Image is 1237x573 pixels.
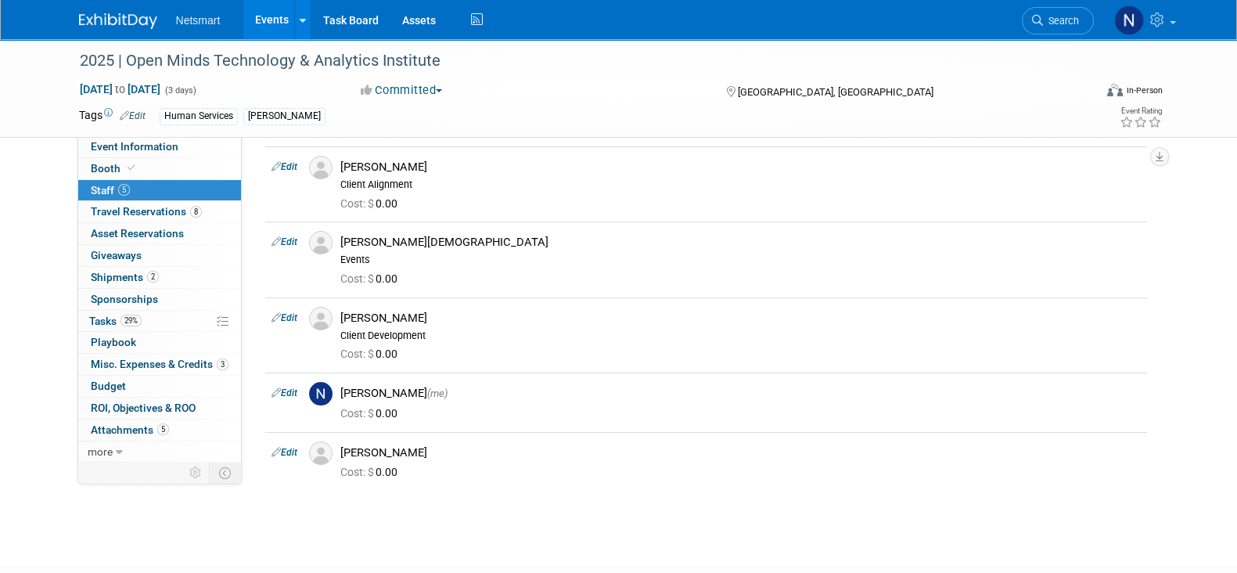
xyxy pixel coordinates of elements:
span: Attachments [91,423,169,436]
div: [PERSON_NAME] [340,311,1141,326]
span: Giveaways [91,249,142,261]
span: Cost: $ [340,348,376,360]
div: [PERSON_NAME][DEMOGRAPHIC_DATA] [340,235,1141,250]
span: 0.00 [340,407,404,420]
img: N.jpg [309,382,333,405]
span: Netsmart [176,14,221,27]
span: more [88,445,113,458]
div: [PERSON_NAME] [243,108,325,124]
span: [DATE] [DATE] [79,82,161,96]
img: Associate-Profile-5.png [309,441,333,465]
a: Attachments5 [78,420,241,441]
span: Shipments [91,271,159,283]
td: Personalize Event Tab Strip [182,463,210,483]
a: more [78,441,241,463]
a: Edit [271,447,297,458]
span: Search [1043,15,1079,27]
img: Nina Finn [1114,5,1144,35]
button: Committed [355,82,448,99]
a: Budget [78,376,241,397]
a: Tasks29% [78,311,241,332]
span: 5 [118,184,130,196]
a: Staff5 [78,180,241,201]
div: Human Services [160,108,238,124]
div: Event Rating [1119,107,1161,115]
a: Asset Reservations [78,223,241,244]
img: Associate-Profile-5.png [309,156,333,179]
img: Associate-Profile-5.png [309,307,333,330]
a: Search [1022,7,1094,34]
span: Tasks [89,315,142,327]
a: Giveaways [78,245,241,266]
span: Staff [91,184,130,196]
span: Booth [91,162,138,175]
a: Travel Reservations8 [78,201,241,222]
span: Travel Reservations [91,205,202,218]
a: Shipments2 [78,267,241,288]
span: Asset Reservations [91,227,184,240]
span: [GEOGRAPHIC_DATA], [GEOGRAPHIC_DATA] [738,86,933,98]
div: [PERSON_NAME] [340,386,1141,401]
i: Booth reservation complete [128,164,135,172]
a: Edit [120,110,146,121]
a: Playbook [78,332,241,353]
span: Budget [91,380,126,392]
span: Cost: $ [340,407,376,420]
div: Event Format [1001,81,1163,105]
a: Misc. Expenses & Credits3 [78,354,241,375]
span: (3 days) [164,85,196,95]
a: Edit [271,236,297,247]
a: Event Information [78,136,241,157]
span: 0.00 [340,272,404,285]
div: [PERSON_NAME] [340,445,1141,460]
a: Edit [271,161,297,172]
div: [PERSON_NAME] [340,160,1141,175]
span: (me) [427,387,448,399]
img: Format-Inperson.png [1107,84,1123,96]
td: Toggle Event Tabs [209,463,241,483]
span: Playbook [91,336,136,348]
span: Event Information [91,140,178,153]
a: Sponsorships [78,289,241,310]
div: 2025 | Open Minds Technology & Analytics Institute [74,47,1070,75]
span: ROI, Objectives & ROO [91,402,196,414]
a: Edit [271,387,297,398]
span: 0.00 [340,466,404,478]
span: 5 [157,423,169,435]
div: In-Person [1125,85,1162,96]
span: 2 [147,271,159,283]
span: Misc. Expenses & Credits [91,358,228,370]
img: ExhibitDay [79,13,157,29]
span: Cost: $ [340,466,376,478]
div: Client Development [340,330,1141,342]
span: 0.00 [340,197,404,210]
img: Associate-Profile-5.png [309,231,333,254]
td: Tags [79,107,146,125]
span: to [113,83,128,95]
a: Edit [271,312,297,323]
a: ROI, Objectives & ROO [78,398,241,419]
a: Booth [78,158,241,179]
span: Sponsorships [91,293,158,305]
span: 29% [120,315,142,326]
span: Cost: $ [340,197,376,210]
span: 0.00 [340,348,404,360]
span: 8 [190,206,202,218]
div: Client Alignment [340,178,1141,191]
div: Events [340,254,1141,266]
span: 3 [217,359,228,370]
span: Cost: $ [340,272,376,285]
